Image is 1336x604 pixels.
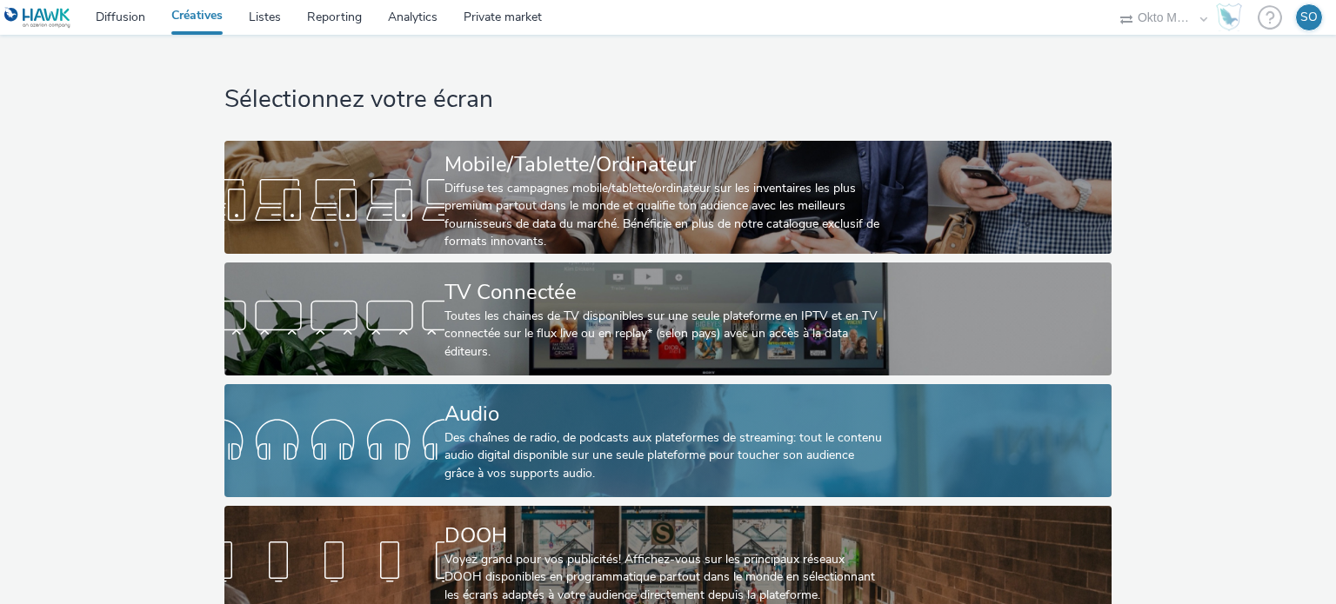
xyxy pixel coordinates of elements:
div: Diffuse tes campagnes mobile/tablette/ordinateur sur les inventaires les plus premium partout dan... [444,180,885,251]
div: Audio [444,399,885,429]
div: Des chaînes de radio, de podcasts aux plateformes de streaming: tout le contenu audio digital dis... [444,429,885,482]
div: Voyez grand pour vos publicités! Affichez-vous sur les principaux réseaux DOOH disponibles en pro... [444,551,885,604]
a: TV ConnectéeToutes les chaines de TV disponibles sur une seule plateforme en IPTV et en TV connec... [224,262,1111,375]
img: undefined Logo [4,7,71,29]
div: Toutes les chaines de TV disponibles sur une seule plateforme en IPTV et en TV connectée sur le f... [444,308,885,361]
div: Mobile/Tablette/Ordinateur [444,149,885,180]
div: TV Connectée [444,277,885,308]
a: Mobile/Tablette/OrdinateurDiffuse tes campagnes mobile/tablette/ordinateur sur les inventaires le... [224,141,1111,254]
a: AudioDes chaînes de radio, de podcasts aux plateformes de streaming: tout le contenu audio digita... [224,384,1111,497]
h1: Sélectionnez votre écran [224,83,1111,116]
a: Hawk Academy [1216,3,1249,31]
div: DOOH [444,521,885,551]
img: Hawk Academy [1216,3,1242,31]
div: SO [1300,4,1318,30]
